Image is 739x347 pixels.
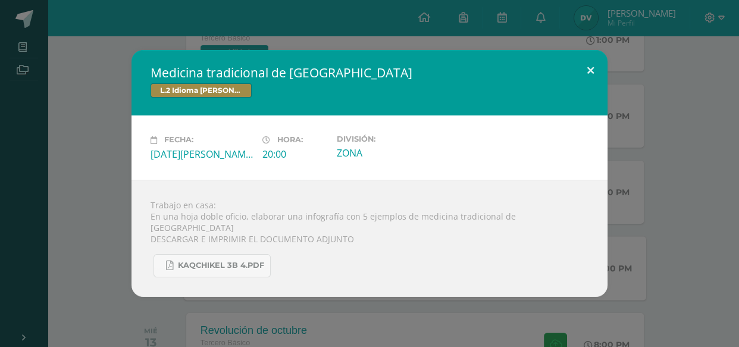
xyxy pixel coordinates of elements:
div: Trabajo en casa: En una hoja doble oficio, elaborar una infografía con 5 ejemplos de medicina tra... [131,180,608,297]
span: KAQCHIKEL 3B 4.pdf [178,261,264,270]
span: L.2 Idioma [PERSON_NAME] [151,83,252,98]
label: División: [337,135,439,143]
div: [DATE][PERSON_NAME] [151,148,253,161]
div: ZONA [337,146,439,160]
button: Close (Esc) [574,50,608,90]
span: Fecha: [164,136,193,145]
a: KAQCHIKEL 3B 4.pdf [154,254,271,277]
span: Hora: [277,136,303,145]
h2: Medicina tradicional de [GEOGRAPHIC_DATA] [151,64,588,81]
div: 20:00 [262,148,327,161]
